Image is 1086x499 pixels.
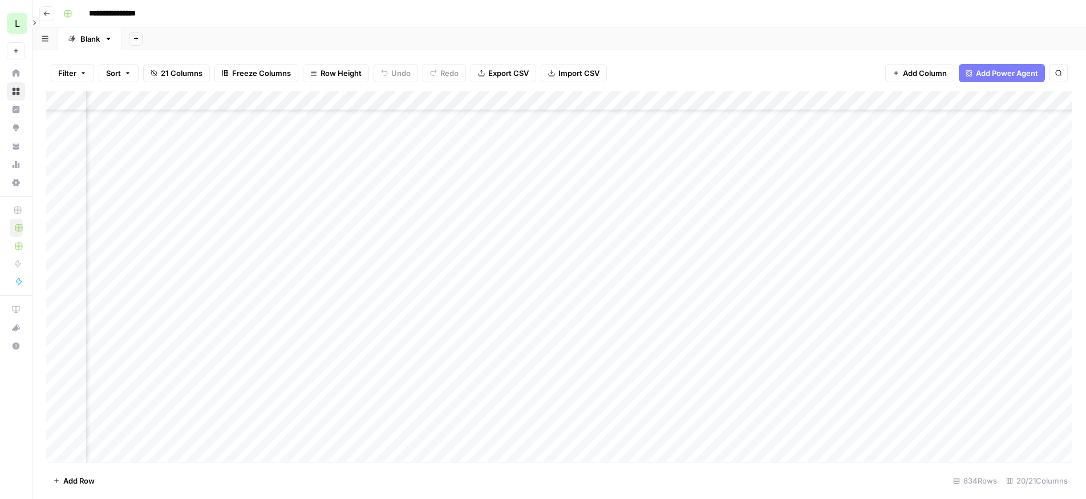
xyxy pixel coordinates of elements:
[63,475,95,486] span: Add Row
[488,67,529,79] span: Export CSV
[303,64,369,82] button: Row Height
[885,64,954,82] button: Add Column
[58,67,76,79] span: Filter
[471,64,536,82] button: Export CSV
[214,64,298,82] button: Freeze Columns
[161,67,202,79] span: 21 Columns
[7,82,25,100] a: Browse
[7,119,25,137] a: Opportunities
[541,64,607,82] button: Import CSV
[7,155,25,174] a: Usage
[106,67,121,79] span: Sort
[321,67,362,79] span: Row Height
[7,174,25,192] a: Settings
[976,67,1038,79] span: Add Power Agent
[959,64,1045,82] button: Add Power Agent
[7,337,25,355] button: Help + Support
[440,67,459,79] span: Redo
[7,319,25,336] div: What's new?
[232,67,291,79] span: Freeze Columns
[423,64,466,82] button: Redo
[7,319,25,337] button: What's new?
[7,64,25,82] a: Home
[80,33,100,45] div: Blank
[15,17,20,30] span: L
[7,100,25,119] a: Insights
[903,67,947,79] span: Add Column
[374,64,418,82] button: Undo
[143,64,210,82] button: 21 Columns
[391,67,411,79] span: Undo
[99,64,139,82] button: Sort
[7,9,25,38] button: Workspace: Lob
[58,27,122,50] a: Blank
[558,67,599,79] span: Import CSV
[7,137,25,155] a: Your Data
[51,64,94,82] button: Filter
[949,472,1002,490] div: 834 Rows
[7,300,25,319] a: AirOps Academy
[46,472,102,490] button: Add Row
[1002,472,1072,490] div: 20/21 Columns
